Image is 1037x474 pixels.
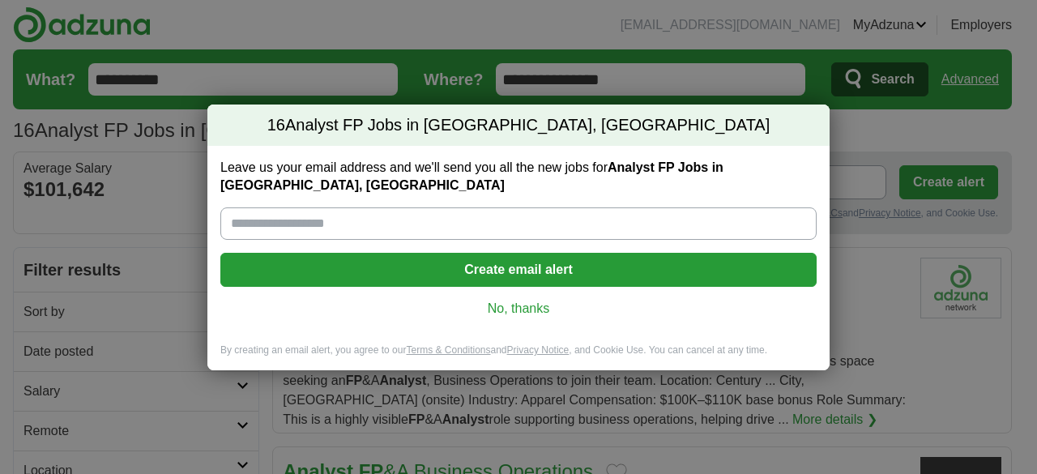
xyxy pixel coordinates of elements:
div: By creating an email alert, you agree to our and , and Cookie Use. You can cancel at any time. [207,344,830,370]
span: 16 [267,114,285,137]
h2: Analyst FP Jobs in [GEOGRAPHIC_DATA], [GEOGRAPHIC_DATA] [207,105,830,147]
button: Create email alert [220,253,817,287]
a: Privacy Notice [507,344,570,356]
a: No, thanks [233,300,804,318]
a: Terms & Conditions [406,344,490,356]
label: Leave us your email address and we'll send you all the new jobs for [220,159,817,194]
